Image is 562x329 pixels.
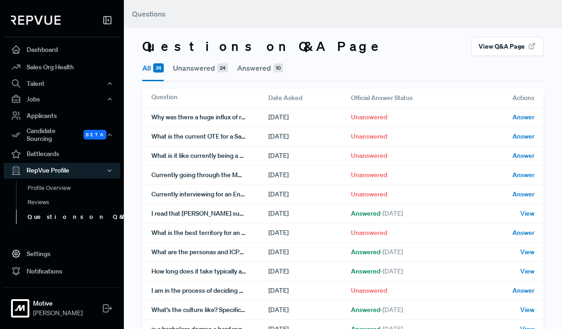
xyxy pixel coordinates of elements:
[461,89,534,107] div: Actions
[268,127,351,146] div: [DATE]
[351,267,403,276] span: Answered
[520,267,534,276] span: View
[512,286,534,296] span: Answer
[151,204,268,223] div: I read that [PERSON_NAME] sued Motive for patent infringement, and Motive countersued. Can anyone...
[512,112,534,122] span: Answer
[351,89,461,107] div: Official Answer Status
[512,132,534,141] span: Answer
[151,243,268,262] div: What are the personas and ICPs do AE's/AMs go after?
[4,124,120,145] div: Candidate Sourcing
[11,16,61,25] img: RepVue
[268,166,351,184] div: [DATE]
[351,228,387,238] span: Unanswered
[351,209,403,218] span: Answered
[268,262,351,281] div: [DATE]
[151,127,268,146] div: What is the current OTE for a Sales Engineer in the SMB (Commercial) space?
[16,195,133,210] a: Reviews
[268,108,351,127] div: [DATE]
[151,146,268,165] div: What is it like currently being a Mid Market AE?
[237,56,283,80] button: Answered
[268,185,351,204] div: [DATE]
[142,39,384,54] h3: Questions on Q&A Page
[380,306,403,314] span: - [DATE]
[351,190,387,199] span: Unanswered
[217,63,228,72] span: 24
[268,146,351,165] div: [DATE]
[33,308,83,318] span: [PERSON_NAME]
[13,301,28,316] img: Motive
[471,41,544,50] a: View Q&A Page
[151,281,268,300] div: I am in the process of deciding between Motive and another company for Emerging MM. can you pleas...
[268,204,351,223] div: [DATE]
[142,56,164,81] button: All
[16,210,133,224] a: Questions on Q&A
[4,58,120,76] a: Sales Org Health
[4,163,120,178] button: RepVue Profile
[471,37,544,56] button: View Q&A Page
[351,305,403,315] span: Answered
[268,243,351,262] div: [DATE]
[268,89,351,107] div: Date Asked
[273,63,283,72] span: 10
[351,151,387,161] span: Unanswered
[351,170,387,180] span: Unanswered
[16,181,133,195] a: Profile Overview
[351,132,387,141] span: Unanswered
[4,262,120,280] a: Notifications
[380,248,403,256] span: - [DATE]
[4,287,120,322] a: MotiveMotive[PERSON_NAME]
[512,151,534,161] span: Answer
[151,185,268,204] div: Currently interviewing for an Enterprise AE role. The Motive recruiter I had my initial call with...
[268,301,351,319] div: [DATE]
[4,124,120,145] button: Candidate Sourcing Beta
[151,108,268,127] div: Why was there a huge influx of reviews on [DATE]? Does management push for good repvue reviews ra...
[4,76,120,91] button: Talent
[4,91,120,107] button: Jobs
[151,166,268,184] div: Currently going through the MM AE interview process and next interview is a final chat with a VP ...
[351,286,387,296] span: Unanswered
[4,245,120,262] a: Settings
[520,305,534,315] span: View
[268,223,351,242] div: [DATE]
[520,209,534,218] span: View
[512,190,534,199] span: Answer
[380,209,403,217] span: - [DATE]
[512,170,534,180] span: Answer
[151,301,268,319] div: What’s the culture like? Specifically, I understand working hard is important but is it really cu...
[33,299,83,308] strong: Motive
[151,262,268,281] div: How long does it take typically a high performing SDR to get promoted to AE?
[83,130,106,139] span: Beta
[132,9,166,18] span: Questions
[153,63,164,72] span: 34
[351,247,403,257] span: Answered
[4,41,120,58] a: Dashboard
[173,56,228,80] button: Unanswered
[151,223,268,242] div: What is the best territory for an Enterprise AE (West, [GEOGRAPHIC_DATA], etc)? Are Enterprise AE...
[4,145,120,163] a: Battlecards
[268,281,351,300] div: [DATE]
[4,107,120,124] a: Applicants
[512,228,534,238] span: Answer
[351,112,387,122] span: Unanswered
[380,267,403,275] span: - [DATE]
[520,247,534,257] span: View
[151,89,268,107] div: Question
